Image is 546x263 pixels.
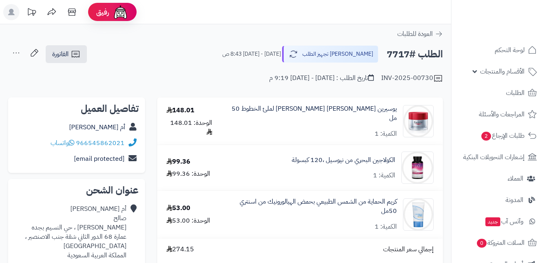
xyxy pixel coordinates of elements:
div: INV-2025-00730 [381,74,443,83]
a: المدونة [456,190,541,210]
a: العودة للطلبات [397,29,443,39]
span: جديد [485,217,500,226]
span: إشعارات التحويلات البنكية [463,151,525,163]
span: الأقسام والمنتجات [480,66,525,77]
a: 966545862021 [76,138,124,148]
h2: الطلب #7717 [387,46,443,63]
a: السلات المتروكة0 [456,233,541,252]
a: [email protected] [74,154,124,164]
div: أم [PERSON_NAME] صالح [PERSON_NAME] ، حي النسيم بجده عمارة 68 الدور الثاني شقة جنب الاصنصير ، [GE... [15,204,126,260]
a: طلبات الإرجاع2 [456,126,541,145]
h2: عنوان الشحن [15,185,139,195]
span: 0 [477,239,487,248]
span: طلبات الإرجاع [481,130,525,141]
div: 99.36 [167,157,190,166]
span: العودة للطلبات [397,29,433,39]
div: الكمية: 1 [375,222,397,231]
a: واتساب [51,138,74,148]
div: تاريخ الطلب : [DATE] - [DATE] 9:19 م [269,74,374,83]
span: إجمالي سعر المنتجات [383,245,434,254]
span: رفيق [96,7,109,17]
div: الوحدة: 53.00 [167,216,210,225]
span: لوحة التحكم [495,44,525,56]
span: العملاء [508,173,523,184]
img: 1724317383-80D93B4C-9F5B-471F-BEA1-5E3C31F47BFC-90x90.jpeg [402,151,433,184]
div: الوحدة: 99.36 [167,169,210,179]
div: 148.01 [167,106,194,115]
span: وآتس آب [485,216,523,227]
a: إشعارات التحويلات البنكية [456,147,541,167]
span: المراجعات والأسئلة [479,109,525,120]
img: ai-face.png [112,4,129,20]
h2: تفاصيل العميل [15,104,139,114]
span: المدونة [506,194,523,206]
a: الكولاجين البحري من نيوسيل ،120 كبسولة [292,156,395,165]
button: [PERSON_NAME] تجهيز الطلب [282,46,378,63]
a: كريم الحماية من الشمس الطبيعي بحمض الهيالورونيك من اسنتري 50مل [231,197,397,216]
a: لوحة التحكم [456,40,541,60]
a: المراجعات والأسئلة [456,105,541,124]
span: الفاتورة [52,49,69,59]
span: الطلبات [506,87,525,99]
span: السلات المتروكة [476,237,525,248]
span: 2 [481,132,491,141]
a: الفاتورة [46,45,87,63]
div: الكمية: 1 [373,171,395,180]
div: الكمية: 1 [375,129,397,139]
a: العملاء [456,169,541,188]
div: 53.00 [167,204,190,213]
a: الطلبات [456,83,541,103]
a: أم [PERSON_NAME] [69,122,125,132]
img: 1722159614-C51004F9-53EB-476F-A278-761F31ACA0AA-90x90.jpeg [403,105,433,137]
div: الوحدة: 148.01 [167,118,212,137]
span: 274.15 [167,245,194,254]
a: تحديثات المنصة [21,4,42,22]
small: [DATE] - [DATE] 8:43 ص [222,50,281,58]
a: يوسيرين [PERSON_NAME] [PERSON_NAME] لملئ الخطوط 50 مل [231,104,397,123]
img: 1758033243-IMG_1118-90x90.png [403,198,433,231]
a: وآتس آبجديد [456,212,541,231]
